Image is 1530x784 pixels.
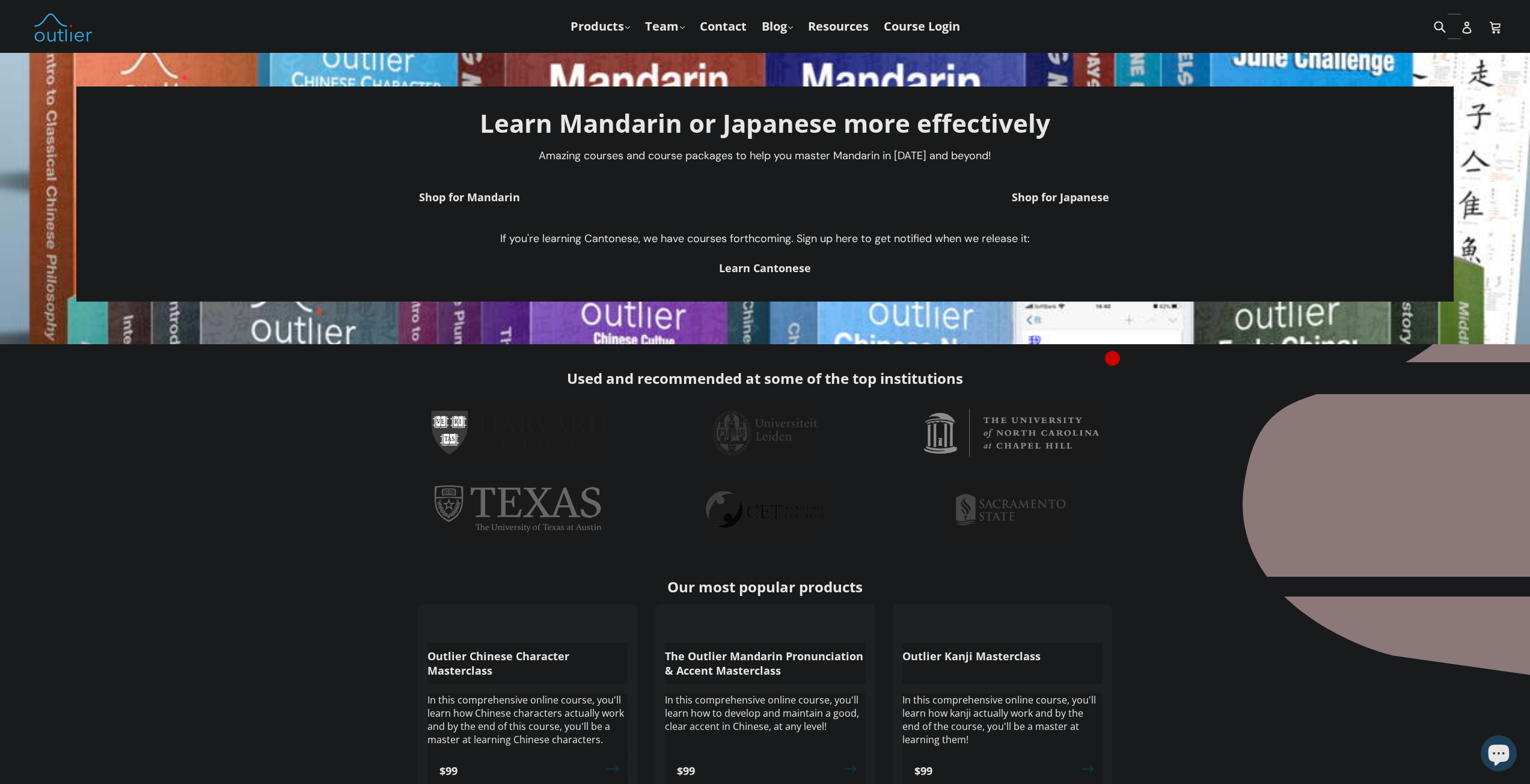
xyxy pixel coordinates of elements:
[1431,14,1464,38] input: Search
[756,16,799,37] a: Blog
[88,111,1442,136] h1: Learn Mandarin or Japanese more effectively
[500,231,1030,246] span: If you're learning Cantonese, we have courses forthcoming. Sign up here to get notified when we r...
[665,649,865,678] h3: The Outlier Mandarin Pronunciation & Accent Masterclass
[565,16,636,37] a: Products
[427,649,628,678] h3: Outlier Chinese Character Masterclass
[665,693,859,733] span: In this comprehensive online course, you'll learn how to develop and maintain a good, clear accen...
[902,649,1103,663] h3: Outlier Kanji Masterclass
[407,183,532,211] a: Shop for Mandarin
[427,693,624,746] span: In this comprehensive online course, you'll learn how Chinese characters actually work and by the...
[639,16,691,37] a: Team
[33,9,93,44] img: Outlier Linguistics
[707,254,823,282] a: Learn Cantonese
[1000,183,1121,211] a: Shop for Japanese
[802,16,875,37] a: Resources
[539,148,991,163] span: Amazing courses and course packages to help you master Mandarin in [DATE] and beyond!
[694,16,753,37] a: Contact
[902,693,1096,746] span: In this comprehensive online course, you'll learn how kanji actually work and by the end of the c...
[1477,735,1520,774] inbox-online-store-chat: Shopify online store chat
[878,16,966,37] a: Course Login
